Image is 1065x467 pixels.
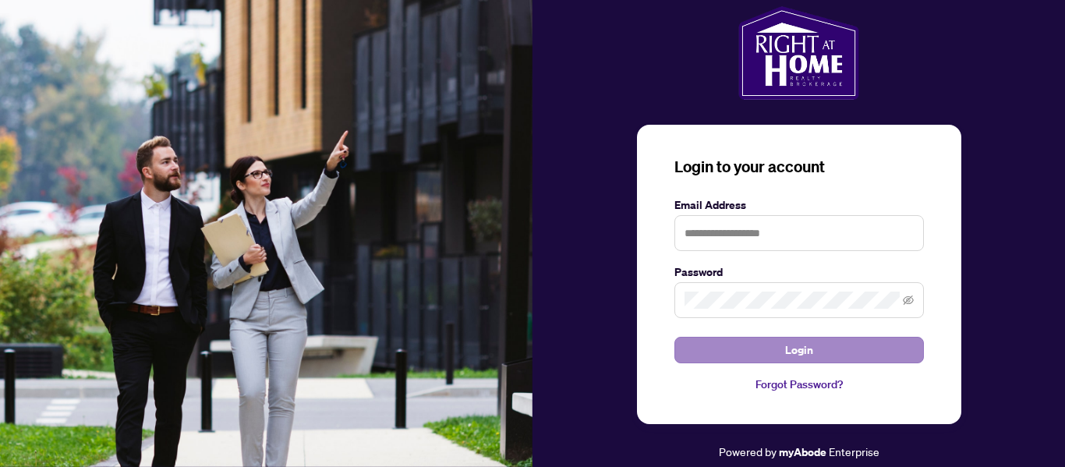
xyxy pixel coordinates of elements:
[674,337,924,363] button: Login
[719,444,777,458] span: Powered by
[779,444,826,461] a: myAbode
[674,264,924,281] label: Password
[674,196,924,214] label: Email Address
[829,444,879,458] span: Enterprise
[674,156,924,178] h3: Login to your account
[738,6,859,100] img: ma-logo
[903,295,914,306] span: eye-invisible
[785,338,813,363] span: Login
[674,376,924,393] a: Forgot Password?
